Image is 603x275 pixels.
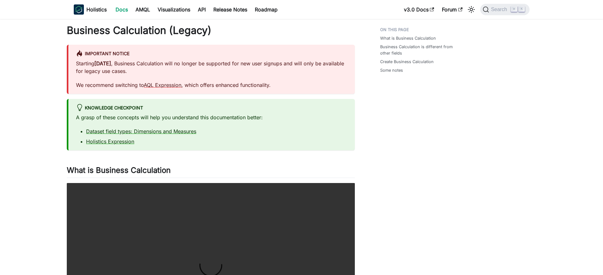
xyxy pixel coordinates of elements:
[518,6,525,12] kbd: K
[489,7,511,12] span: Search
[67,24,355,37] h1: Business Calculation (Legacy)
[400,4,438,15] a: v3.0 Docs
[511,6,517,12] kbd: ⌘
[380,35,436,41] a: What is Business Calculation
[466,4,476,15] button: Switch between dark and light mode (currently light mode)
[480,4,529,15] button: Search (Command+K)
[112,4,132,15] a: Docs
[94,60,111,67] strong: [DATE]
[380,59,434,65] a: Create Business Calculation
[132,4,154,15] a: AMQL
[86,138,134,145] a: Holistics Expression
[380,67,403,73] a: Some notes
[144,82,181,88] a: AQL Expression
[194,4,210,15] a: API
[74,4,84,15] img: Holistics
[76,50,347,58] div: Important Notice
[438,4,466,15] a: Forum
[210,4,251,15] a: Release Notes
[76,81,347,89] p: We recommend switching to , which offers enhanced functionality.
[76,60,347,75] p: Starting , Business Calculation will no longer be supported for new user signups and will only be...
[76,104,347,112] div: Knowledge Checkpoint
[86,6,107,13] b: Holistics
[251,4,281,15] a: Roadmap
[154,4,194,15] a: Visualizations
[67,166,355,178] h2: What is Business Calculation
[76,114,347,121] p: A grasp of these concepts will help you understand this documentation better:
[86,128,196,134] a: Dataset field types: Dimensions and Measures
[380,44,462,56] a: Business Calculation is different from other fields
[74,4,107,15] a: HolisticsHolistics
